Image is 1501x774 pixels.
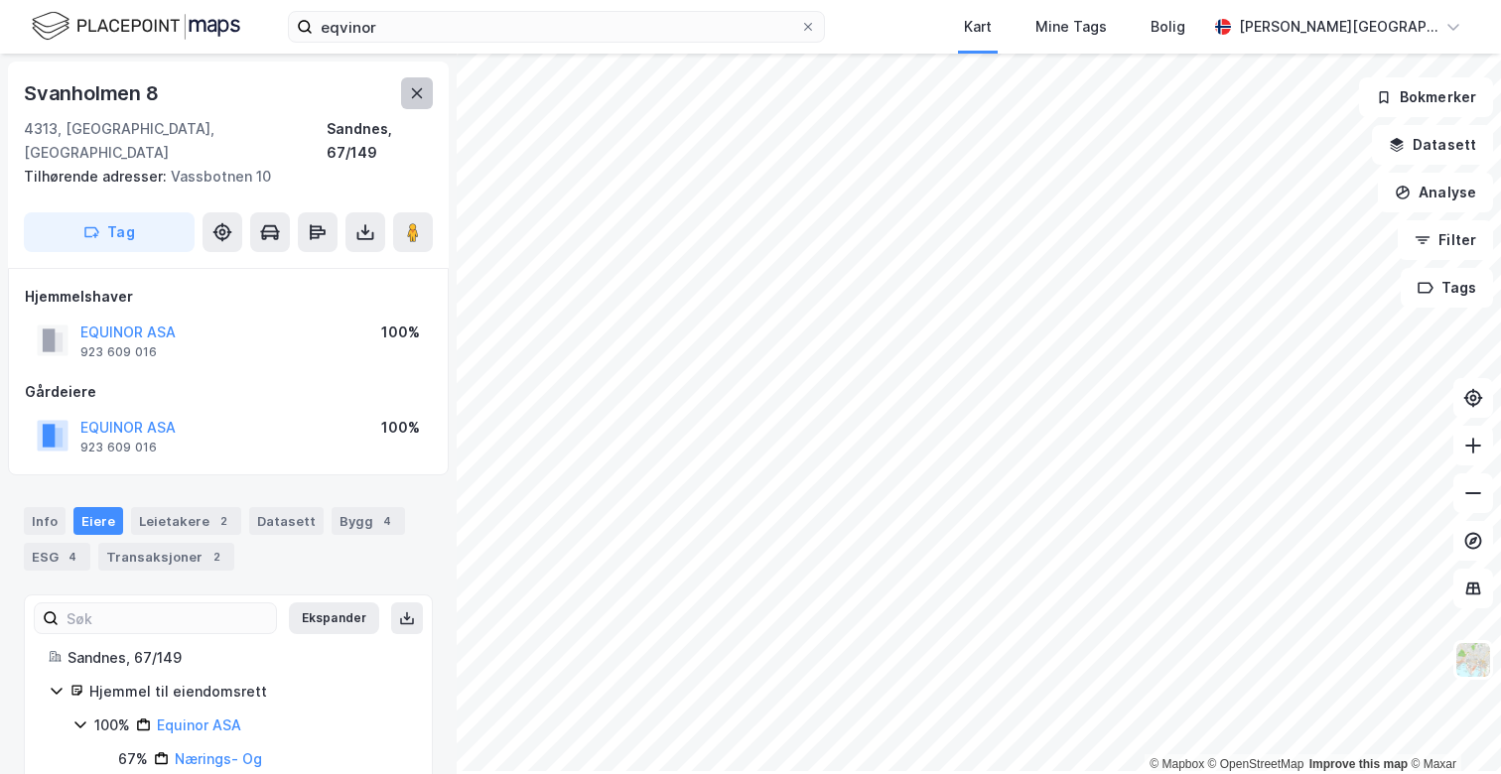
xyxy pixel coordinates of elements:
[68,646,408,670] div: Sandnes, 67/149
[89,680,408,704] div: Hjemmel til eiendomsrett
[24,77,163,109] div: Svanholmen 8
[80,344,157,360] div: 923 609 016
[313,12,800,42] input: Søk på adresse, matrikkel, gårdeiere, leietakere eller personer
[1151,15,1185,39] div: Bolig
[332,507,405,535] div: Bygg
[80,440,157,455] div: 923 609 016
[381,416,420,440] div: 100%
[327,117,433,165] div: Sandnes, 67/149
[25,380,432,404] div: Gårdeiere
[131,507,241,535] div: Leietakere
[32,9,240,44] img: logo.f888ab2527a4732fd821a326f86c7f29.svg
[377,511,397,531] div: 4
[1372,125,1493,165] button: Datasett
[1359,77,1493,117] button: Bokmerker
[157,716,241,733] a: Equinor ASA
[94,713,130,737] div: 100%
[24,543,90,571] div: ESG
[24,507,66,535] div: Info
[24,165,417,189] div: Vassbotnen 10
[213,511,233,531] div: 2
[1398,220,1493,260] button: Filter
[289,602,379,634] button: Ekspander
[1150,757,1204,771] a: Mapbox
[1378,173,1493,212] button: Analyse
[1309,757,1408,771] a: Improve this map
[73,507,123,535] div: Eiere
[964,15,992,39] div: Kart
[118,747,148,771] div: 67%
[25,285,432,309] div: Hjemmelshaver
[59,603,276,633] input: Søk
[24,168,171,185] span: Tilhørende adresser:
[206,547,226,567] div: 2
[249,507,324,535] div: Datasett
[24,212,195,252] button: Tag
[98,543,234,571] div: Transaksjoner
[1035,15,1107,39] div: Mine Tags
[1402,679,1501,774] iframe: Chat Widget
[381,321,420,344] div: 100%
[63,547,82,567] div: 4
[1208,757,1304,771] a: OpenStreetMap
[24,117,327,165] div: 4313, [GEOGRAPHIC_DATA], [GEOGRAPHIC_DATA]
[1401,268,1493,308] button: Tags
[1239,15,1437,39] div: [PERSON_NAME][GEOGRAPHIC_DATA]
[1454,641,1492,679] img: Z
